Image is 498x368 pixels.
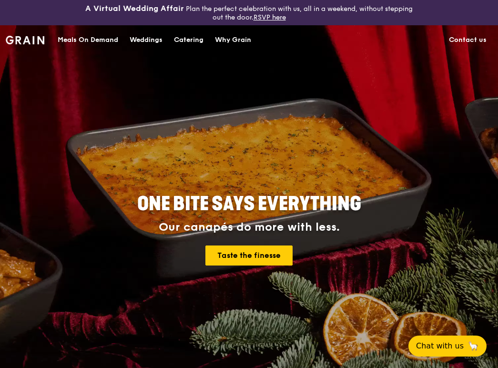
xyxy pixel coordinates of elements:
[168,26,209,54] a: Catering
[6,36,44,44] img: Grain
[209,26,257,54] a: Why Grain
[254,13,286,21] a: RSVP here
[205,245,293,266] a: Taste the finesse
[215,26,251,54] div: Why Grain
[58,26,118,54] div: Meals On Demand
[443,26,492,54] a: Contact us
[468,340,479,352] span: 🦙
[85,4,184,13] h3: A Virtual Wedding Affair
[124,26,168,54] a: Weddings
[83,4,415,21] div: Plan the perfect celebration with us, all in a weekend, without stepping out the door.
[174,26,203,54] div: Catering
[416,340,464,352] span: Chat with us
[408,336,487,357] button: Chat with us🦙
[6,25,44,53] a: GrainGrain
[81,221,418,234] div: Our canapés do more with less.
[137,193,361,215] span: ONE BITE SAYS EVERYTHING
[130,26,163,54] div: Weddings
